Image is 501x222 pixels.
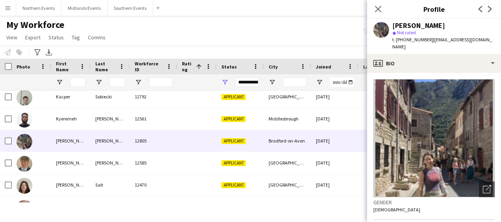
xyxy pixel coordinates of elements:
img: Crew avatar or photo [373,79,495,197]
div: [DATE] [311,174,358,196]
span: View [6,34,17,41]
span: [DEMOGRAPHIC_DATA] [373,207,420,213]
div: [PERSON_NAME] [91,108,130,129]
a: Comms [85,32,109,43]
span: Last Name [95,61,116,72]
app-action-btn: Export XLSX [44,48,54,57]
input: Workforce ID Filter Input [149,78,173,87]
span: Applicant [221,160,246,166]
button: Open Filter Menu [316,79,323,86]
span: Last job [363,64,381,70]
img: Louis Millar [17,156,32,172]
div: [PERSON_NAME] [51,174,91,196]
button: Open Filter Menu [95,79,102,86]
span: Workforce ID [135,61,163,72]
div: [DATE] [311,196,358,218]
a: View [3,32,20,43]
a: Tag [69,32,83,43]
div: 12585 [130,152,177,174]
div: [DATE] [311,130,358,152]
div: Lincoln [264,196,311,218]
span: Export [25,34,41,41]
span: Not rated [397,30,416,35]
a: Export [22,32,44,43]
div: [DATE] [311,108,358,129]
div: [DATE] [311,152,358,174]
div: Kacper [51,86,91,107]
div: [PERSON_NAME] [392,22,445,29]
div: Open photos pop-in [479,181,495,197]
div: [PERSON_NAME] [91,130,130,152]
button: Open Filter Menu [269,79,276,86]
span: Photo [17,64,30,70]
div: Gray [91,196,130,218]
button: Open Filter Menu [135,79,142,86]
h3: Gender [373,199,495,206]
app-action-btn: Advanced filters [33,48,42,57]
div: [GEOGRAPHIC_DATA] [264,86,311,107]
div: Sobiecki [91,86,130,107]
div: [PERSON_NAME] [51,152,91,174]
div: 12561 [130,108,177,129]
div: Kyeremeh [51,108,91,129]
span: | [EMAIL_ADDRESS][DOMAIN_NAME] [392,37,492,50]
div: [GEOGRAPHIC_DATA] [264,152,311,174]
div: Bio [367,54,501,73]
input: Last Name Filter Input [109,78,125,87]
div: [PERSON_NAME] [51,130,91,152]
span: t. [PHONE_NUMBER] [392,37,433,43]
span: City [269,64,278,70]
img: Leila Powell [17,134,32,150]
input: Joined Filter Input [330,78,354,87]
div: Salt [91,174,130,196]
input: First Name Filter Input [70,78,86,87]
div: 12725 [130,196,177,218]
span: First Name [56,61,76,72]
div: [GEOGRAPHIC_DATA] [264,174,311,196]
div: 12805 [130,130,177,152]
span: Joined [316,64,331,70]
div: Maisy [51,196,91,218]
span: Comms [88,34,106,41]
span: Rating [182,61,193,72]
span: Applicant [221,138,246,144]
img: Maisy Gray [17,200,32,216]
img: Kacper Sobiecki [17,90,32,105]
button: Open Filter Menu [56,79,63,86]
span: Status [221,64,237,70]
div: 12792 [130,86,177,107]
button: Midlands Events [61,0,108,16]
button: Southern Events [108,0,153,16]
span: My Workforce [6,19,64,31]
div: [PERSON_NAME] [91,152,130,174]
img: Louisa Salt [17,178,32,194]
button: Open Filter Menu [221,79,228,86]
input: City Filter Input [283,78,306,87]
span: Tag [72,34,80,41]
img: Kyeremeh Adjei [17,112,32,128]
a: Status [45,32,67,43]
h3: Profile [367,4,501,14]
div: [DATE] [311,86,358,107]
span: Applicant [221,116,246,122]
span: Applicant [221,94,246,100]
span: Applicant [221,182,246,188]
span: Status [48,34,64,41]
div: Middlesbrough [264,108,311,129]
div: 12470 [130,174,177,196]
div: Bradford-on-Avon [264,130,311,152]
button: Northern Events [16,0,61,16]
